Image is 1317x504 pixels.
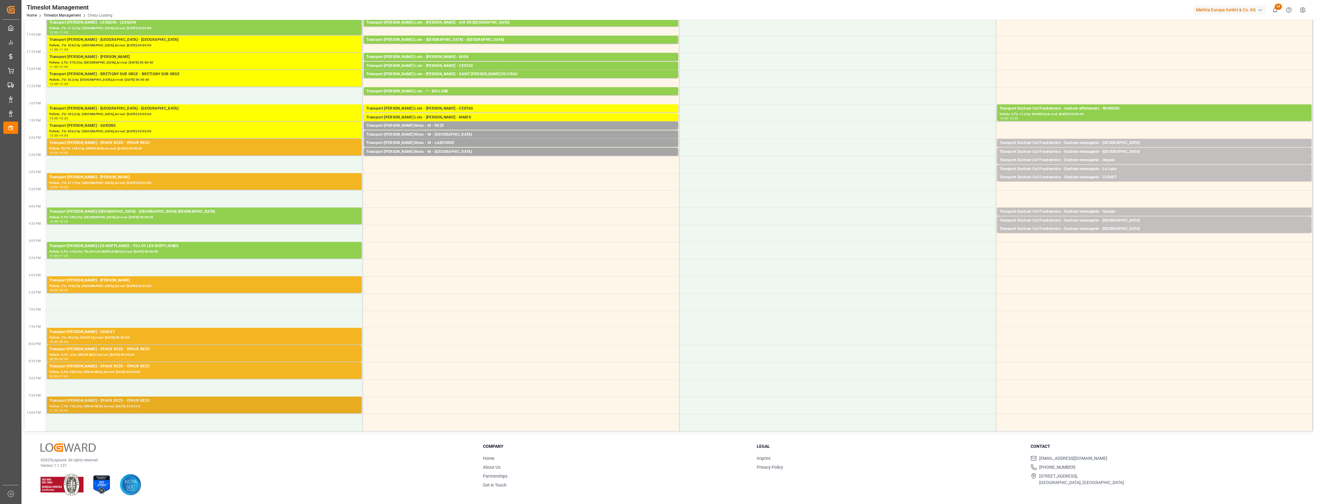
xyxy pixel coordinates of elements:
span: 1:30 PM [29,119,41,122]
div: - [58,134,59,137]
div: 12:00 [59,65,68,68]
span: 7:00 PM [29,308,41,311]
span: 12:30 PM [27,84,41,88]
div: Pallets: 5,TU: 418,City: TILLOY LES MOFFLAINES,Arrival: [DATE] 00:00:00 [49,249,359,254]
span: 11:00 AM [27,33,41,36]
span: [STREET_ADDRESS], [GEOGRAPHIC_DATA], [GEOGRAPHIC_DATA] [1039,473,1124,486]
a: Get in Touch [483,483,507,487]
div: 20:30 [49,375,58,378]
span: 1:00 PM [29,102,41,105]
a: Imprint [757,456,771,461]
div: Transport [PERSON_NAME] Lots - [GEOGRAPHIC_DATA] - [GEOGRAPHIC_DATA] [366,37,676,43]
span: 4:30 PM [29,222,41,225]
div: - [58,31,59,34]
div: 11:00 [59,31,68,34]
a: About Us [483,465,500,470]
div: Transport [PERSON_NAME] - EPAUX BEZU - EPAUX BEZU [49,363,359,370]
div: Transport [PERSON_NAME] - [PERSON_NAME] [49,277,359,284]
div: 11:30 [59,48,68,51]
h3: Legal [757,443,1023,450]
p: Version 1.1.127 [41,463,468,468]
div: Transport [PERSON_NAME] - [GEOGRAPHIC_DATA] - [GEOGRAPHIC_DATA] [49,37,359,43]
div: Transport Dachser Cof Foodservice - dachser affretement - WISSOUS [1000,106,1309,112]
div: Transport [PERSON_NAME] Lots - [PERSON_NAME] - MIOS [366,54,676,60]
h3: Contact [1031,443,1297,450]
div: Transport [PERSON_NAME] - EPAUX BEZU - EPAUX BEZU [49,140,359,146]
div: 13:30 [49,134,58,137]
div: Pallets: 6,TU: 170,City: [GEOGRAPHIC_DATA],Arrival: [DATE] 00:00:00 [1000,232,1309,237]
div: Pallets: 1,TU: 40,City: [GEOGRAPHIC_DATA],Arrival: [DATE] 00:00:00 [1000,155,1309,160]
div: - [58,409,59,412]
img: AICPA SOC [120,474,141,495]
div: Pallets: 11,TU: 261,City: [GEOGRAPHIC_DATA][PERSON_NAME],Arrival: [DATE] 00:00:00 [366,77,676,83]
a: Home [483,456,494,461]
div: 12:30 [59,83,68,85]
div: Pallets: ,TU: 122,City: [GEOGRAPHIC_DATA],Arrival: [DATE] 00:00:00 [366,43,676,48]
div: 12:00 [49,83,58,85]
div: Transport [PERSON_NAME] - [PERSON_NAME] [49,174,359,180]
div: Pallets: 4,TU: ,City: EPAUX BEZU,Arrival: [DATE] 00:00:00 [49,352,359,358]
div: Transport [PERSON_NAME] LES MOFFLAINES - TILLOY LES MOFFLAINES [49,243,359,249]
div: Transport [PERSON_NAME] - LESQUIN - LESQUIN [49,20,359,26]
div: Pallets: 3,TU: ,City: [GEOGRAPHIC_DATA],Arrival: [DATE] 00:00:00 [1000,224,1309,229]
div: 20:00 [59,340,68,343]
button: Melitta Europa GmbH & Co. KG [1194,4,1268,16]
span: 6:30 PM [29,291,41,294]
div: Transport [PERSON_NAME] Lots - [PERSON_NAME] - AIX EN [GEOGRAPHIC_DATA] [366,20,676,26]
div: Timeslot Management [27,3,112,12]
span: 9:30 PM [29,394,41,397]
div: Transport Dachser Cof Foodservice - Dachser messagerie - [GEOGRAPHIC_DATA] [1000,149,1309,155]
div: Pallets: 3,TU: 11,City: WISSOUS,Arrival: [DATE] 00:00:00 [1000,112,1309,117]
div: - [1008,117,1009,120]
div: 17:00 [49,254,58,257]
div: Transport [PERSON_NAME] - [PERSON_NAME] [49,54,359,60]
img: ISO 27001 Certification [91,474,112,495]
div: Transport [PERSON_NAME]-[GEOGRAPHIC_DATA] - [GEOGRAPHIC_DATA]-[GEOGRAPHIC_DATA] [49,209,359,215]
div: Transport Dachser Cof Foodservice - Dachser messagerie - Arques [1000,157,1309,163]
div: - [58,375,59,378]
span: 4:00 PM [29,205,41,208]
span: 8:00 PM [29,342,41,346]
div: 11:00 [49,48,58,51]
div: Transport [PERSON_NAME] Lots - [PERSON_NAME] - NIMES [366,114,676,121]
div: Transport [PERSON_NAME] Mess - M - LABOURSE [366,140,676,146]
div: 21:30 [49,409,58,412]
div: Pallets: ,TU: 67,City: [GEOGRAPHIC_DATA],Arrival: [DATE] 00:00:00 [366,26,676,31]
div: Pallets: 7,TU: 793,City: EPAUX BEZU,Arrival: [DATE] 00:00:00 [49,404,359,409]
div: - [58,83,59,85]
div: - [58,186,59,188]
div: - [58,151,59,154]
span: 7:30 PM [29,325,41,328]
div: 19:30 [49,340,58,343]
div: Transport Dachser Cof Foodservice - Dachser messagerie - Le Lude [1000,166,1309,172]
div: Pallets: 1,TU: 6,City: [GEOGRAPHIC_DATA],Arrival: [DATE] 00:00:00 [366,155,676,160]
div: 16:30 [59,220,68,223]
span: 38 [1275,4,1282,10]
span: 6:00 PM [29,273,41,277]
div: Pallets: 2,TU: 98,City: MIOS,Arrival: [DATE] 00:00:00 [366,60,676,65]
div: Pallets: ,TU: 49,City: CHOLET,Arrival: [DATE] 00:00:00 [49,335,359,340]
span: 2:00 PM [29,136,41,139]
div: Transport [PERSON_NAME] Mess - M - REZE [366,123,676,129]
div: 21:00 [59,375,68,378]
div: 15:30 [59,186,68,188]
div: Pallets: 1,TU: 96,City: [GEOGRAPHIC_DATA],Arrival: [DATE] 00:00:00 [1000,146,1309,151]
a: Privacy Policy [757,465,783,470]
div: Transport [PERSON_NAME] Mess - M - [GEOGRAPHIC_DATA] [366,149,676,155]
span: 3:30 PM [29,188,41,191]
div: Pallets: 8,TU: 309,City: EPAUX BEZU,Arrival: [DATE] 00:00:00 [49,370,359,375]
div: Transport [PERSON_NAME] - EPAUX BEZU - EPAUX BEZU [49,346,359,352]
div: Pallets: ,TU: 62,City: [GEOGRAPHIC_DATA],Arrival: [DATE] 00:00:00 [49,77,359,83]
div: Transport [PERSON_NAME] - CHOLET [49,329,359,335]
div: Pallets: ,TU: 404,City: [GEOGRAPHIC_DATA],Arrival: [DATE] 00:00:00 [366,121,676,126]
div: - [58,220,59,223]
a: Partnerships [483,474,507,479]
div: Transport [PERSON_NAME] - GARONS [49,123,359,129]
div: - [58,254,59,257]
div: Pallets: 3,TU: 570,City: [GEOGRAPHIC_DATA],Arrival: [DATE] 00:00:00 [49,60,359,65]
div: 18:30 [59,289,68,292]
span: 9:00 PM [29,377,41,380]
div: Pallets: 9,TU: 744,City: BOLLENE,Arrival: [DATE] 00:00:00 [366,95,676,100]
